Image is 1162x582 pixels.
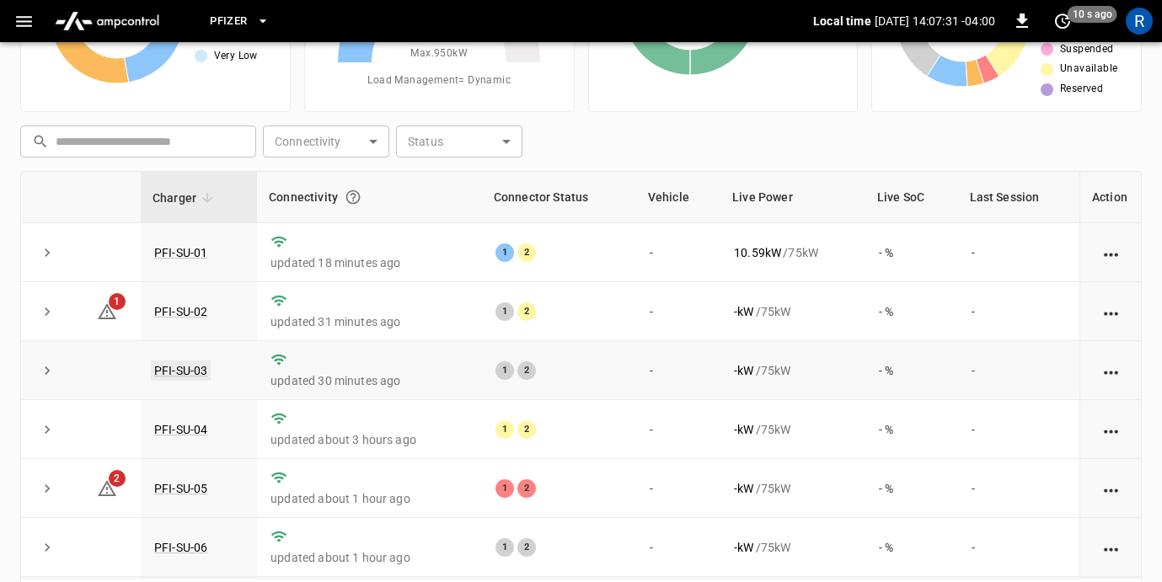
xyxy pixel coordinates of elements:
[154,541,207,554] a: PFI-SU-06
[214,48,258,65] span: Very Low
[154,246,207,259] a: PFI-SU-01
[734,480,852,497] div: / 75 kW
[48,5,166,37] img: ampcontrol.io logo
[153,188,218,208] span: Charger
[1100,362,1122,379] div: action cell options
[734,480,753,497] p: - kW
[636,172,720,223] th: Vehicle
[517,479,536,498] div: 2
[1060,41,1114,58] span: Suspended
[734,362,753,379] p: - kW
[410,45,468,62] span: Max. 950 kW
[865,282,958,341] td: - %
[35,240,60,265] button: expand row
[958,400,1079,459] td: -
[734,362,852,379] div: / 75 kW
[495,243,514,262] div: 1
[270,490,469,507] p: updated about 1 hour ago
[734,303,753,320] p: - kW
[35,299,60,324] button: expand row
[35,535,60,560] button: expand row
[865,341,958,400] td: - %
[958,341,1079,400] td: -
[154,423,207,436] a: PFI-SU-04
[35,476,60,501] button: expand row
[482,172,636,223] th: Connector Status
[865,223,958,282] td: - %
[203,5,276,38] button: Pfizer
[734,539,852,556] div: / 75 kW
[154,305,207,318] a: PFI-SU-02
[495,361,514,380] div: 1
[154,482,207,495] a: PFI-SU-05
[734,244,852,261] div: / 75 kW
[875,13,995,29] p: [DATE] 14:07:31 -04:00
[495,302,514,321] div: 1
[734,539,753,556] p: - kW
[109,470,126,487] span: 2
[1100,244,1122,261] div: action cell options
[1068,6,1117,23] span: 10 s ago
[270,372,469,389] p: updated 30 minutes ago
[1060,81,1103,98] span: Reserved
[958,223,1079,282] td: -
[338,182,368,212] button: Connection between the charger and our software.
[734,303,852,320] div: / 75 kW
[1100,303,1122,320] div: action cell options
[636,518,720,577] td: -
[958,459,1079,518] td: -
[97,481,117,494] a: 2
[109,293,126,310] span: 1
[270,431,469,448] p: updated about 3 hours ago
[151,360,211,381] a: PFI-SU-03
[1079,172,1141,223] th: Action
[35,358,60,383] button: expand row
[495,420,514,439] div: 1
[1060,61,1117,77] span: Unavailable
[636,459,720,518] td: -
[813,13,871,29] p: Local time
[636,400,720,459] td: -
[495,479,514,498] div: 1
[517,302,536,321] div: 2
[97,303,117,317] a: 1
[1100,480,1122,497] div: action cell options
[734,421,753,438] p: - kW
[865,518,958,577] td: - %
[636,223,720,282] td: -
[517,243,536,262] div: 2
[958,518,1079,577] td: -
[517,361,536,380] div: 2
[517,420,536,439] div: 2
[517,538,536,557] div: 2
[367,72,511,89] span: Load Management = Dynamic
[865,459,958,518] td: - %
[269,182,470,212] div: Connectivity
[734,421,852,438] div: / 75 kW
[636,341,720,400] td: -
[35,417,60,442] button: expand row
[270,549,469,566] p: updated about 1 hour ago
[1126,8,1153,35] div: profile-icon
[1049,8,1076,35] button: set refresh interval
[270,313,469,330] p: updated 31 minutes ago
[495,538,514,557] div: 1
[865,172,958,223] th: Live SoC
[1100,539,1122,556] div: action cell options
[636,282,720,341] td: -
[270,254,469,271] p: updated 18 minutes ago
[958,282,1079,341] td: -
[720,172,865,223] th: Live Power
[1100,421,1122,438] div: action cell options
[865,400,958,459] td: - %
[958,172,1079,223] th: Last Session
[734,244,781,261] p: 10.59 kW
[210,12,247,31] span: Pfizer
